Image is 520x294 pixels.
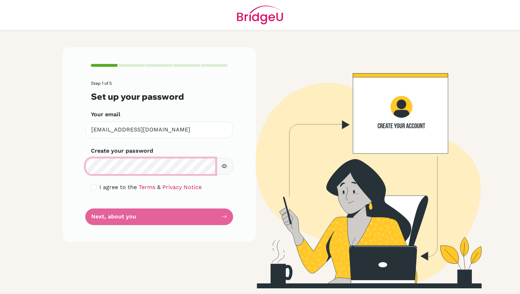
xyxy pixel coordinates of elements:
[157,184,161,190] span: &
[85,122,233,138] input: Insert your email*
[139,184,155,190] a: Terms
[91,110,120,119] label: Your email
[91,92,227,102] h3: Set up your password
[99,184,137,190] span: I agree to the
[162,184,202,190] a: Privacy Notice
[91,147,153,155] label: Create your password
[91,81,112,86] span: Step 1 of 5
